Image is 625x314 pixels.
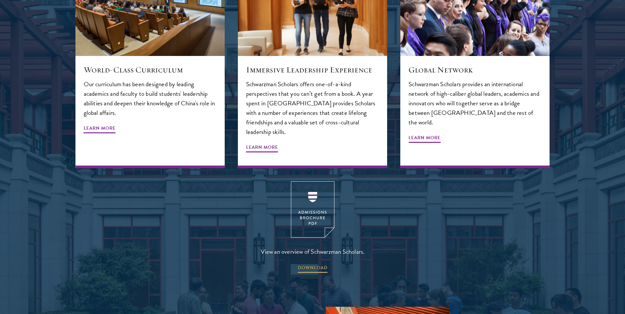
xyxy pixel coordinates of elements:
a: View an overview of Schwarzman Scholars. DOWNLOAD [261,181,365,274]
span: DOWNLOAD [298,264,327,274]
h5: Immersive Leadership Experience [246,64,379,75]
p: Our curriculum has been designed by leading academics and faculty to build students' leadership a... [84,79,216,118]
p: Schwarzman Scholars offers one-of-a-kind perspectives that you can’t get from a book. A year spen... [246,79,379,137]
h5: World-Class Curriculum [84,64,216,75]
span: View an overview of Schwarzman Scholars. [261,246,365,257]
span: Learn More [84,124,116,134]
span: Learn More [246,143,278,153]
h5: Global Network [409,64,541,75]
span: Learn More [409,134,440,144]
p: Schwarzman Scholars provides an international network of high-caliber global leaders, academics a... [409,79,541,127]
